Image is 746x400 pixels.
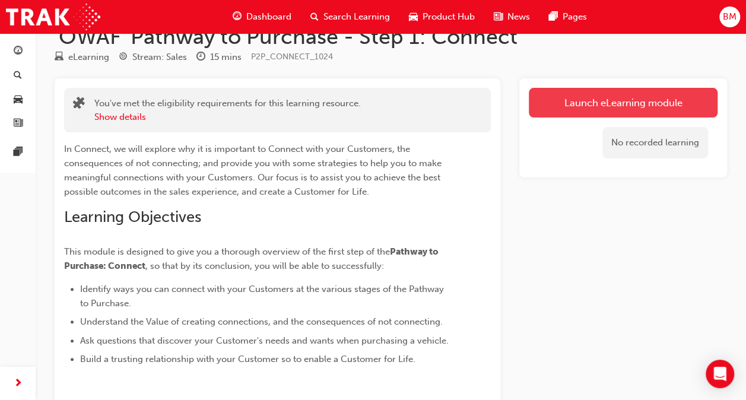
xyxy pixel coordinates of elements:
span: Dashboard [246,10,291,24]
span: BM [723,10,737,24]
span: Learning resource code [251,52,333,62]
span: guage-icon [14,46,23,57]
div: Open Intercom Messenger [706,360,734,388]
span: Pages [563,10,587,24]
span: Pathway to Purchase: Connect [64,246,440,271]
span: car-icon [409,9,418,24]
span: news-icon [14,119,23,129]
span: Build a trusting relationship with your Customer so to enable a Customer for Life. [80,354,415,364]
div: No recorded learning [602,127,708,158]
a: Launch eLearning module [529,88,718,118]
div: Stream: Sales [132,50,187,64]
span: car-icon [14,94,23,105]
span: In Connect, we will explore why it is important to Connect with your Customers, the consequences ... [64,144,444,197]
div: 15 mins [210,50,242,64]
span: Ask questions that discover your Customer's needs and wants when purchasing a vehicle. [80,335,449,346]
a: guage-iconDashboard [223,5,301,29]
span: search-icon [14,71,22,81]
span: Identify ways you can connect with your Customers at the various stages of the Pathway to Purchase. [80,284,446,309]
div: eLearning [68,50,109,64]
button: Show details [94,110,146,124]
span: Learning Objectives [64,208,201,226]
span: Search Learning [323,10,390,24]
span: clock-icon [196,52,205,63]
span: Product Hub [423,10,475,24]
div: Stream [119,50,187,65]
span: puzzle-icon [73,98,85,112]
a: search-iconSearch Learning [301,5,399,29]
button: BM [719,7,740,27]
span: Understand the Value of creating connections, and the consequences of not connecting. [80,316,443,327]
span: pages-icon [14,147,23,158]
div: Duration [196,50,242,65]
div: Type [55,50,109,65]
span: learningResourceType_ELEARNING-icon [55,52,64,63]
span: next-icon [14,376,23,391]
h1: 'OWAF' Pathway to Purchase - Step 1: Connect [55,24,727,50]
div: You've met the eligibility requirements for this learning resource. [94,97,361,123]
img: Trak [6,4,100,30]
span: pages-icon [549,9,558,24]
span: guage-icon [233,9,242,24]
span: news-icon [494,9,503,24]
a: pages-iconPages [539,5,596,29]
span: , so that by its conclusion, you will be able to successfully: [145,261,384,271]
span: News [507,10,530,24]
span: This module is designed to give you a thorough overview of the first step of the [64,246,390,257]
a: car-iconProduct Hub [399,5,484,29]
span: search-icon [310,9,319,24]
a: news-iconNews [484,5,539,29]
span: target-icon [119,52,128,63]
